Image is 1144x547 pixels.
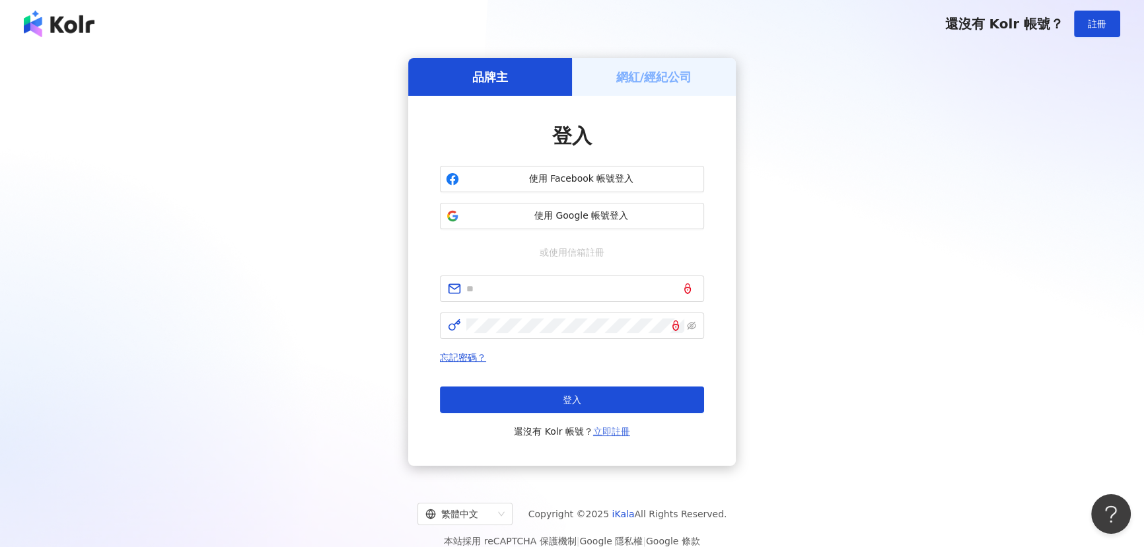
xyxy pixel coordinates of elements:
[643,536,646,546] span: |
[440,386,704,413] button: 登入
[440,203,704,229] button: 使用 Google 帳號登入
[24,11,94,37] img: logo
[514,423,630,439] span: 還沒有 Kolr 帳號？
[552,124,592,147] span: 登入
[425,503,493,525] div: 繁體中文
[579,536,643,546] a: Google 隱私權
[464,172,698,186] span: 使用 Facebook 帳號登入
[1088,18,1106,29] span: 註冊
[945,16,1063,32] span: 還沒有 Kolr 帳號？
[440,352,486,363] a: 忘記密碼？
[612,509,635,519] a: iKala
[472,69,508,85] h5: 品牌主
[563,394,581,405] span: 登入
[528,506,727,522] span: Copyright © 2025 All Rights Reserved.
[593,426,630,437] a: 立即註冊
[530,245,614,260] span: 或使用信箱註冊
[646,536,700,546] a: Google 條款
[616,69,692,85] h5: 網紅/經紀公司
[464,209,698,223] span: 使用 Google 帳號登入
[1091,494,1131,534] iframe: Help Scout Beacon - Open
[687,321,696,330] span: eye-invisible
[577,536,580,546] span: |
[1074,11,1120,37] button: 註冊
[440,166,704,192] button: 使用 Facebook 帳號登入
